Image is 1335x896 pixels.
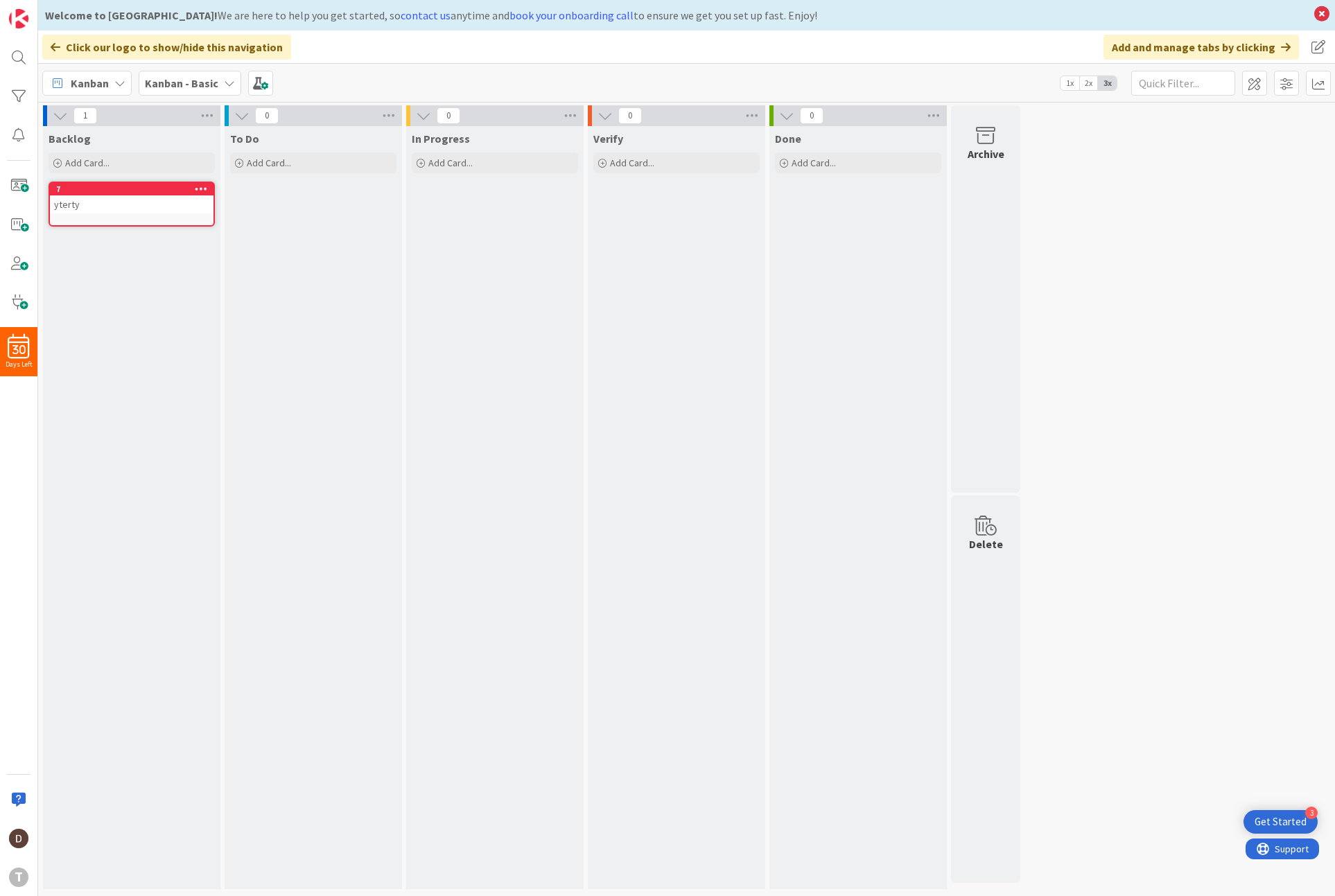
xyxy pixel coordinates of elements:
[42,35,291,60] div: Click our logo to show/hide this navigation
[1244,810,1318,834] div: Open Get Started checklist, remaining modules: 3
[9,829,28,848] img: DF
[401,8,451,22] a: contact us
[9,9,28,28] img: Visit kanbanzone.com
[50,183,213,213] div: 7yterty
[29,2,63,19] span: Support
[1079,76,1098,90] span: 2x
[1131,71,1235,96] input: Quick Filter...
[1305,807,1318,819] div: 3
[71,75,109,91] span: Kanban
[255,107,279,124] span: 0
[1255,815,1307,829] div: Get Started
[56,184,213,194] div: 7
[50,195,213,213] div: yterty
[49,182,215,227] a: 7yterty
[1103,35,1299,60] div: Add and manage tabs by clicking
[593,132,623,146] span: Verify
[45,8,218,22] b: Welcome to [GEOGRAPHIC_DATA]!
[12,345,26,355] span: 30
[412,132,470,146] span: In Progress
[73,107,97,124] span: 1
[618,107,642,124] span: 0
[428,157,473,169] span: Add Card...
[247,157,291,169] span: Add Card...
[1098,76,1117,90] span: 3x
[800,107,823,124] span: 0
[437,107,460,124] span: 0
[775,132,801,146] span: Done
[968,146,1004,162] div: Archive
[50,183,213,195] div: 7
[1061,76,1079,90] span: 1x
[509,8,634,22] a: book your onboarding call
[49,132,91,146] span: Backlog
[45,7,1307,24] div: We are here to help you get started, so anytime and to ensure we get you set up fast. Enjoy!
[792,157,836,169] span: Add Card...
[610,157,654,169] span: Add Card...
[969,536,1003,552] div: Delete
[145,76,218,90] b: Kanban - Basic
[230,132,259,146] span: To Do
[9,868,28,887] div: T
[65,157,110,169] span: Add Card...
